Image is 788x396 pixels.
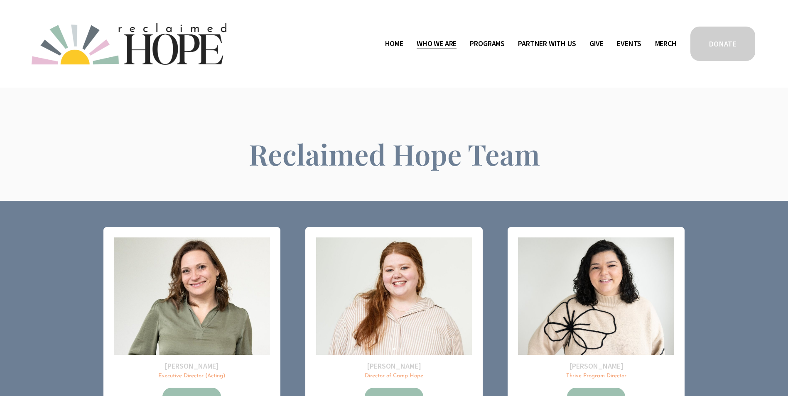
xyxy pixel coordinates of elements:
[518,37,576,50] a: folder dropdown
[589,37,604,50] a: Give
[32,23,226,65] img: Reclaimed Hope Initiative
[518,361,674,371] h2: [PERSON_NAME]
[316,361,472,371] h2: [PERSON_NAME]
[316,372,472,380] p: Director of Camp Hope
[385,37,403,50] a: Home
[249,135,540,173] span: Reclaimed Hope Team
[470,38,505,50] span: Programs
[417,38,457,50] span: Who We Are
[518,38,576,50] span: Partner With Us
[617,37,641,50] a: Events
[417,37,457,50] a: folder dropdown
[655,37,677,50] a: Merch
[114,372,270,380] p: Executive Director (Acting)
[518,372,674,380] p: Thrive Program Director
[689,25,756,62] a: DONATE
[114,361,270,371] h2: [PERSON_NAME]
[470,37,505,50] a: folder dropdown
